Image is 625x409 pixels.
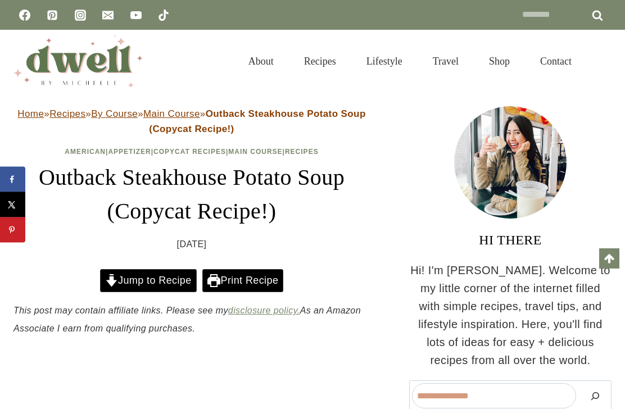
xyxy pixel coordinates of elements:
a: Recipes [285,148,319,156]
time: [DATE] [177,237,207,252]
a: Email [97,4,119,26]
a: disclosure policy. [228,306,300,315]
a: Copycat Recipes [153,148,226,156]
a: Appetizer [108,148,151,156]
span: » » » » [17,108,365,134]
a: Instagram [69,4,92,26]
a: Jump to Recipe [100,269,197,292]
a: Recipes [289,43,351,80]
a: TikTok [152,4,175,26]
img: DWELL by michelle [13,35,143,87]
a: Contact [525,43,587,80]
a: Travel [418,43,474,80]
a: American [65,148,106,156]
a: Facebook [13,4,36,26]
a: Main Course [228,148,282,156]
a: Scroll to top [599,248,619,269]
nav: Primary Navigation [233,43,587,80]
a: Main Course [143,108,200,119]
a: Pinterest [41,4,64,26]
a: Lifestyle [351,43,418,80]
a: YouTube [125,4,147,26]
a: Shop [474,43,525,80]
a: By Course [91,108,138,119]
h1: Outback Steakhouse Potato Soup (Copycat Recipe!) [13,161,370,228]
em: This post may contain affiliate links. Please see my As an Amazon Associate I earn from qualifyin... [13,306,361,333]
h3: HI THERE [409,230,612,250]
a: Print Recipe [202,269,283,292]
button: Search [582,383,609,408]
a: Home [17,108,44,119]
a: About [233,43,289,80]
button: View Search Form [592,52,612,71]
p: Hi! I'm [PERSON_NAME]. Welcome to my little corner of the internet filled with simple recipes, tr... [409,261,612,369]
strong: Outback Steakhouse Potato Soup (Copycat Recipe!) [149,108,365,134]
a: Recipes [49,108,85,119]
span: | | | | [65,148,318,156]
